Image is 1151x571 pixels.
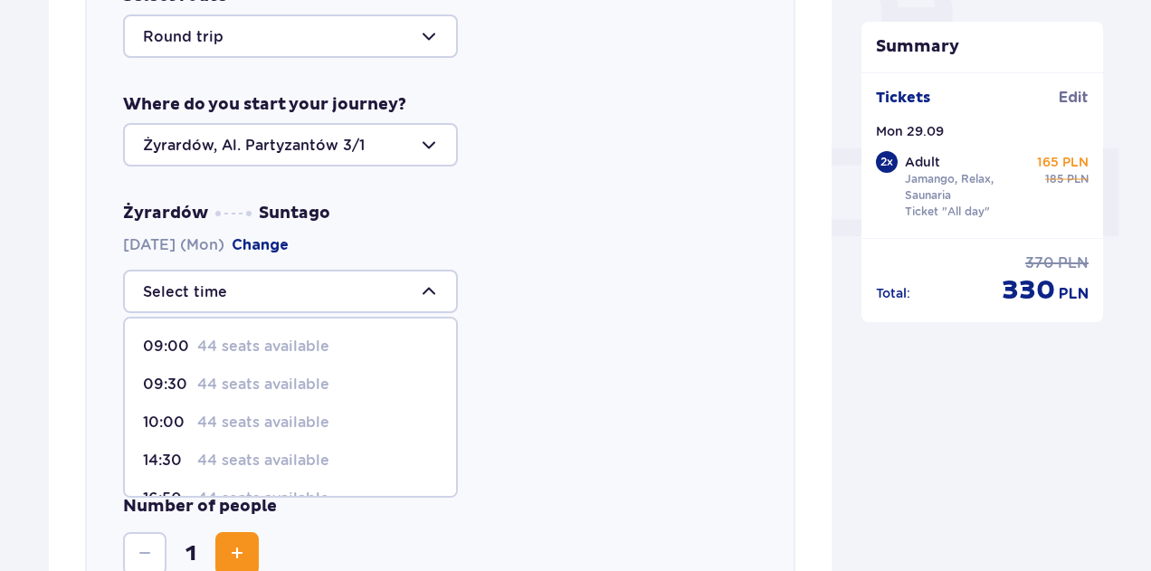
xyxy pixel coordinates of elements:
span: [DATE] (Mon) [123,235,289,255]
p: Number of people [123,496,277,518]
p: PLN [1059,284,1089,304]
span: Żyrardów [123,203,208,224]
p: 10:00 [143,413,190,433]
div: 2 x [876,151,898,173]
span: Suntago [259,203,330,224]
p: Where do you start your journey? [123,94,406,116]
p: 44 seats available [197,375,329,395]
p: Total : [876,284,910,302]
p: 44 seats available [197,451,329,471]
p: 14:30 [143,451,190,471]
a: Edit [1059,88,1089,108]
p: 09:00 [143,337,190,357]
button: Change [232,235,289,255]
p: 44 seats available [197,413,329,433]
img: dots [215,211,252,216]
p: 185 [1045,171,1063,187]
p: 165 PLN [1037,153,1089,171]
p: PLN [1067,171,1089,187]
p: Adult [905,153,940,171]
p: Tickets [876,88,930,108]
p: Ticket "All day" [905,204,990,220]
p: 44 seats available [197,489,329,509]
p: Summary [861,36,1104,58]
p: Jamango, Relax, Saunaria [905,171,1030,204]
p: 370 [1025,253,1054,273]
p: 44 seats available [197,337,329,357]
p: 09:30 [143,375,190,395]
p: 330 [1002,273,1055,308]
p: 16:50 [143,489,190,509]
p: Mon 29.09 [876,122,944,140]
p: PLN [1058,253,1089,273]
span: 1 [170,540,212,567]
